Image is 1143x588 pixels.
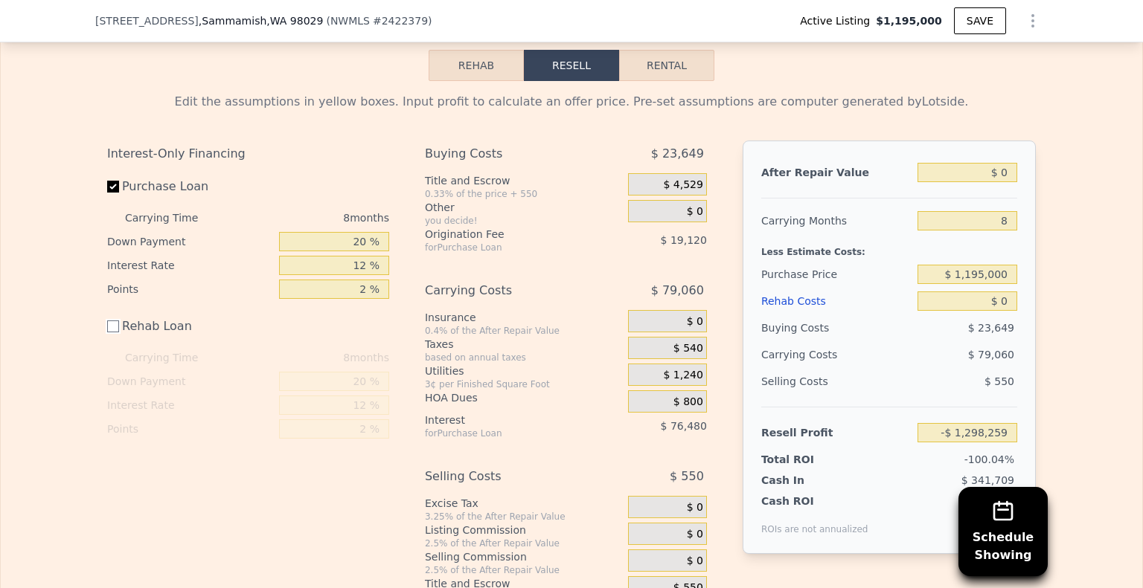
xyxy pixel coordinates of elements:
[425,549,622,564] div: Selling Commission
[651,277,704,304] span: $ 79,060
[761,261,912,288] div: Purchase Price
[687,528,703,541] span: $ 0
[673,395,703,409] span: $ 800
[425,413,591,427] div: Interest
[425,325,622,337] div: 0.4% of the After Repair Value
[651,140,704,167] span: $ 23,649
[330,15,370,27] span: NWMLS
[958,487,1048,576] button: ScheduleShowing
[95,13,199,28] span: [STREET_ADDRESS]
[425,310,622,325] div: Insurance
[425,188,622,200] div: 0.33% of the price + 550
[228,346,389,369] div: 8 months
[687,555,703,568] span: $ 0
[876,13,942,28] span: $1,195,000
[761,473,854,488] div: Cash In
[761,508,868,535] div: ROIs are not annualized
[524,50,619,81] button: Resell
[687,205,703,219] span: $ 0
[373,15,428,27] span: # 2422379
[761,288,912,314] div: Rehab Costs
[425,364,622,378] div: Utilities
[954,7,1006,34] button: SAVE
[107,277,273,301] div: Points
[800,13,876,28] span: Active Listing
[968,322,1014,334] span: $ 23,649
[425,277,591,304] div: Carrying Costs
[661,234,707,246] span: $ 19,120
[425,378,622,390] div: 3¢ per Finished Square Foot
[107,417,273,441] div: Points
[961,474,1014,486] span: $ 341,709
[107,173,273,200] label: Purchase Loan
[761,452,854,467] div: Total ROI
[761,159,912,186] div: After Repair Value
[425,390,622,405] div: HOA Dues
[984,375,1014,387] span: $ 550
[107,253,273,277] div: Interest Rate
[425,511,622,523] div: 3.25% of the After Repair Value
[107,93,1036,111] div: Edit the assumptions in yellow boxes. Input profit to calculate an offer price. Pre-set assumptio...
[125,206,222,230] div: Carrying Time
[761,419,912,446] div: Resell Profit
[107,230,273,253] div: Down Payment
[425,523,622,537] div: Listing Commission
[228,206,389,230] div: 8 months
[425,564,622,576] div: 2.5% of the After Repair Value
[619,50,714,81] button: Rental
[964,453,1014,465] span: -100.04%
[425,463,591,490] div: Selling Costs
[663,178,702,192] span: $ 4,529
[107,313,273,340] label: Rehab Loan
[429,50,524,81] button: Rehab
[425,242,591,253] div: for Purchase Loan
[199,13,324,28] span: , Sammamish
[425,215,622,227] div: you decide!
[761,494,868,508] div: Cash ROI
[107,393,273,417] div: Interest Rate
[107,369,273,393] div: Down Payment
[107,320,119,332] input: Rehab Loan
[670,463,704,490] span: $ 550
[761,234,1017,261] div: Less Estimate Costs:
[326,13,432,28] div: ( )
[761,368,912,395] div: Selling Costs
[125,346,222,369] div: Carrying Time
[761,341,854,368] div: Carrying Costs
[1018,6,1048,36] button: Show Options
[425,227,591,242] div: Origination Fee
[687,315,703,329] span: $ 0
[425,337,622,352] div: Taxes
[425,496,622,511] div: Excise Tax
[761,314,912,341] div: Buying Costs
[673,342,703,355] span: $ 540
[663,369,702,382] span: $ 1,240
[968,349,1014,361] span: $ 79,060
[107,140,389,167] div: Interest-Only Financing
[661,420,707,432] span: $ 76,480
[425,173,622,188] div: Title and Escrow
[266,15,323,27] span: , WA 98029
[425,537,622,549] div: 2.5% of the After Repair Value
[425,140,591,167] div: Buying Costs
[425,200,622,215] div: Other
[761,207,912,234] div: Carrying Months
[425,427,591,439] div: for Purchase Loan
[425,352,622,364] div: based on annual taxes
[107,181,119,193] input: Purchase Loan
[687,501,703,514] span: $ 0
